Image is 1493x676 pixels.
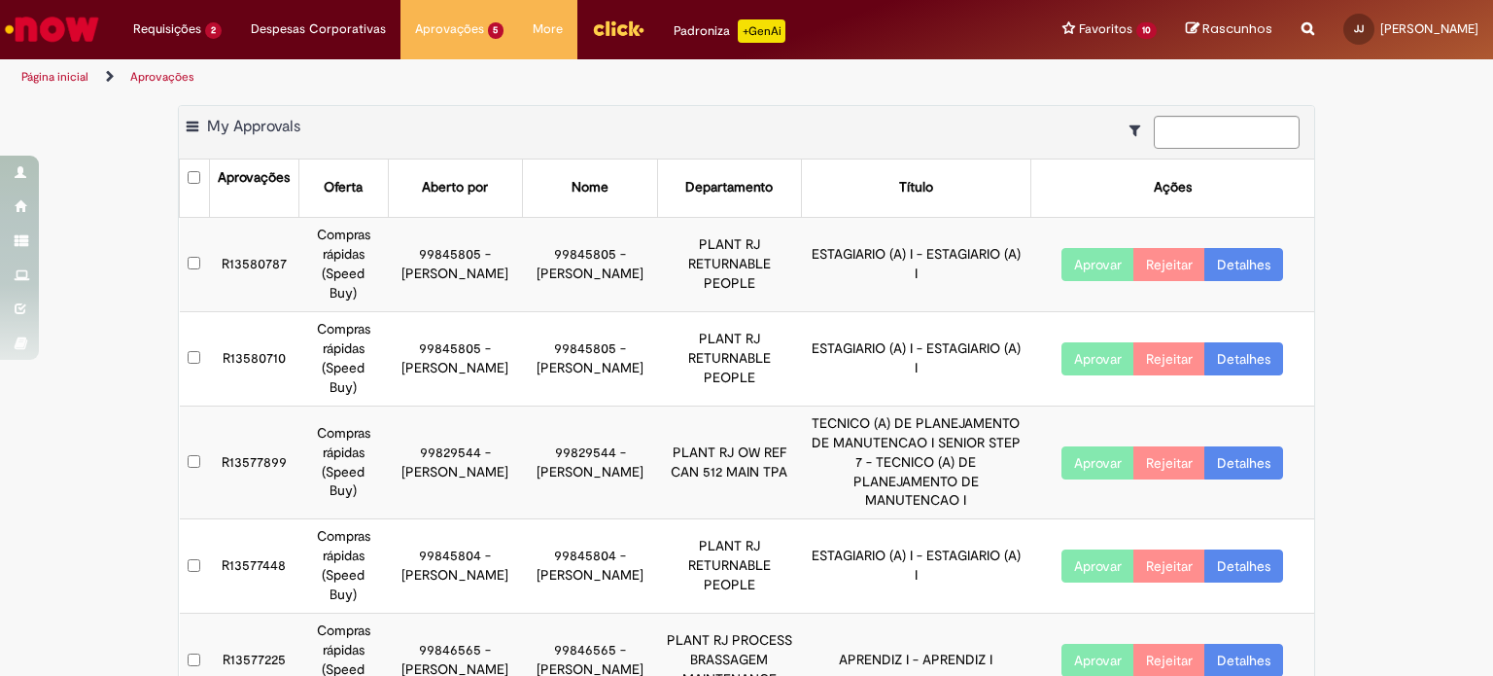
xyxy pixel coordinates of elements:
td: R13577448 [209,519,298,614]
td: 99845805 - [PERSON_NAME] [388,311,523,406]
a: Detalhes [1204,342,1283,375]
td: R13580787 [209,217,298,311]
button: Rejeitar [1133,446,1205,480]
div: Oferta [324,178,363,197]
td: 99829544 - [PERSON_NAME] [523,406,658,519]
img: ServiceNow [2,10,102,49]
th: Aprovações [209,160,298,217]
span: Favoritos [1079,19,1132,39]
span: My Approvals [207,117,300,136]
span: [PERSON_NAME] [1380,20,1478,37]
td: TECNICO (A) DE PLANEJAMENTO DE MANUTENCAO I SENIOR STEP 7 - TECNICO (A) DE PLANEJAMENTO DE MANUTE... [802,406,1031,519]
button: Aprovar [1061,550,1134,583]
td: PLANT RJ RETURNABLE PEOPLE [657,519,801,614]
span: Requisições [133,19,201,39]
td: 99845804 - [PERSON_NAME] [523,519,658,614]
button: Aprovar [1061,446,1134,480]
button: Rejeitar [1133,550,1205,583]
span: More [533,19,563,39]
ul: Trilhas de página [15,59,981,95]
span: JJ [1354,22,1364,35]
div: Aberto por [422,178,488,197]
span: 10 [1136,22,1157,39]
button: Aprovar [1061,342,1134,375]
span: Despesas Corporativas [251,19,386,39]
p: +GenAi [738,19,785,43]
td: Compras rápidas (Speed Buy) [299,311,389,406]
td: Compras rápidas (Speed Buy) [299,406,389,519]
td: PLANT RJ RETURNABLE PEOPLE [657,311,801,406]
td: PLANT RJ RETURNABLE PEOPLE [657,217,801,311]
button: Rejeitar [1133,342,1205,375]
td: ESTAGIARIO (A) I - ESTAGIARIO (A) I [802,519,1031,614]
span: 5 [488,22,504,39]
div: Ações [1154,178,1192,197]
span: 2 [205,22,222,39]
td: 99845805 - [PERSON_NAME] [523,311,658,406]
span: Rascunhos [1202,19,1272,38]
div: Nome [572,178,608,197]
td: PLANT RJ OW REF CAN 512 MAIN TPA [657,406,801,519]
td: R13580710 [209,311,298,406]
td: 99845804 - [PERSON_NAME] [388,519,523,614]
td: ESTAGIARIO (A) I - ESTAGIARIO (A) I [802,217,1031,311]
a: Página inicial [21,69,88,85]
div: Padroniza [674,19,785,43]
td: 99829544 - [PERSON_NAME] [388,406,523,519]
td: ESTAGIARIO (A) I - ESTAGIARIO (A) I [802,311,1031,406]
i: Mostrar filtros para: Suas Solicitações [1129,124,1150,137]
button: Rejeitar [1133,248,1205,281]
td: R13577899 [209,406,298,519]
td: Compras rápidas (Speed Buy) [299,217,389,311]
td: Compras rápidas (Speed Buy) [299,519,389,614]
span: Aprovações [415,19,484,39]
a: Detalhes [1204,248,1283,281]
div: Título [899,178,933,197]
a: Detalhes [1204,446,1283,480]
td: 99845805 - [PERSON_NAME] [523,217,658,311]
td: 99845805 - [PERSON_NAME] [388,217,523,311]
button: Aprovar [1061,248,1134,281]
a: Rascunhos [1186,20,1272,39]
a: Detalhes [1204,550,1283,583]
div: Aprovações [218,168,290,188]
img: click_logo_yellow_360x200.png [592,14,644,43]
a: Aprovações [130,69,194,85]
div: Departamento [685,178,773,197]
